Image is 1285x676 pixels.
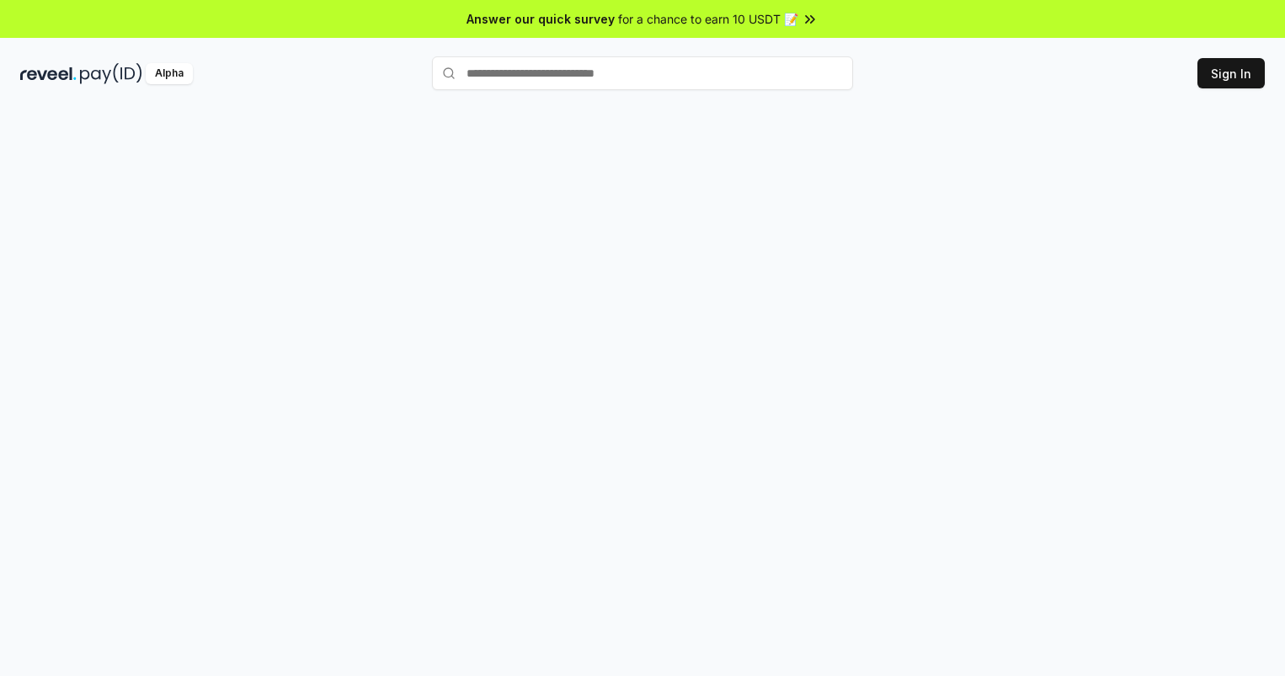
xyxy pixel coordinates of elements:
img: pay_id [80,63,142,84]
button: Sign In [1197,58,1265,88]
div: Alpha [146,63,193,84]
span: for a chance to earn 10 USDT 📝 [618,10,798,28]
span: Answer our quick survey [467,10,615,28]
img: reveel_dark [20,63,77,84]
